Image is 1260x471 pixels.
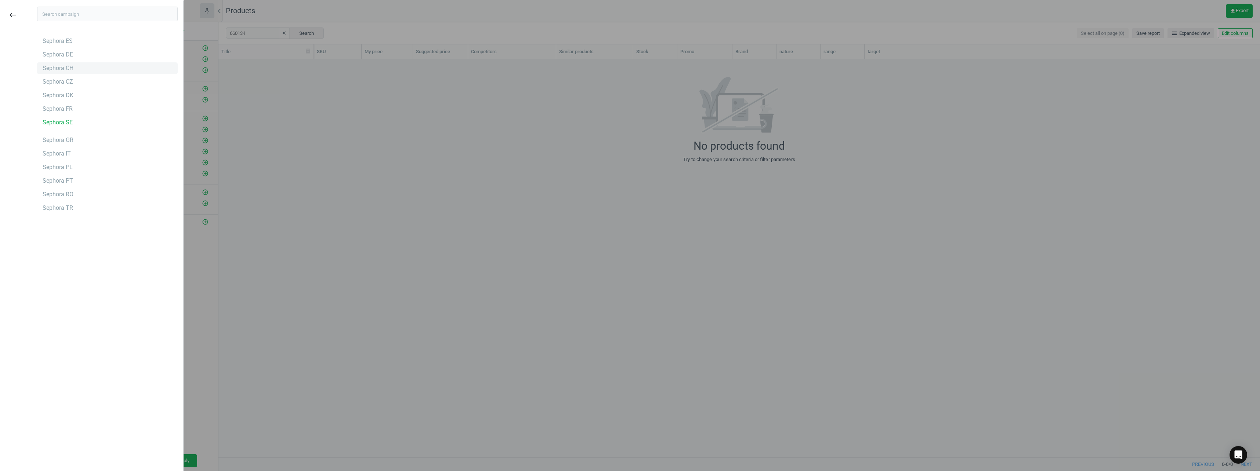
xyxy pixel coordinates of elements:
[43,91,73,99] div: Sephora DK
[43,150,71,158] div: Sephora IT
[43,163,73,171] div: Sephora PL
[43,204,73,212] div: Sephora TR
[43,78,73,86] div: Sephora CZ
[43,190,73,198] div: Sephora RO
[43,105,73,113] div: Sephora FR
[43,118,73,127] div: Sephora SE
[43,51,73,59] div: Sephora DE
[43,37,73,45] div: Sephora ES
[43,136,73,144] div: Sephora GR
[37,7,178,21] input: Search campaign
[1230,446,1247,464] div: Open Intercom Messenger
[43,177,73,185] div: Sephora PT
[43,64,73,72] div: Sephora CH
[8,11,17,19] i: keyboard_backspace
[4,7,21,24] button: keyboard_backspace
